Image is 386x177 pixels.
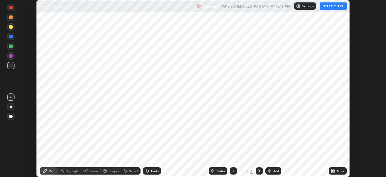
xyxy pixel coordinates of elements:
div: Select [129,169,138,172]
div: Pen [49,169,54,172]
div: Eraser [89,169,98,172]
div: Shapes [109,169,119,172]
div: Add [273,169,279,172]
img: add-slide-button [267,169,272,173]
p: Settings [302,5,314,8]
h5: WAS SCHEDULED TO START AT 12:15 PM [222,3,290,9]
img: recording.375f2c34.svg [196,4,201,8]
img: class-settings-icons [296,4,301,8]
div: 1 [239,169,245,173]
p: Thermodynamics [40,4,68,8]
div: 1 [250,168,253,174]
div: Slides [217,169,225,172]
div: More [337,169,344,172]
div: / [247,169,248,173]
div: Undo [151,169,159,172]
p: Recording [202,4,219,8]
button: START CLASS [320,2,347,10]
div: Highlight [66,169,79,172]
